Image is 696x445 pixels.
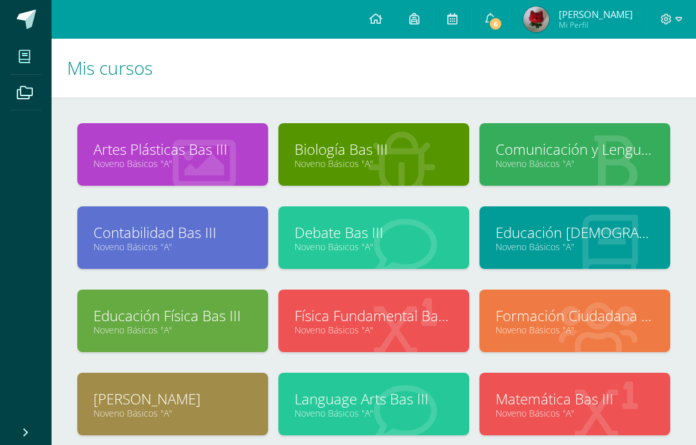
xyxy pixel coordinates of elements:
a: Comunicación y Lenguage Bas III [496,139,654,159]
a: Noveno Básicos "A" [93,324,252,336]
a: Language Arts Bas III [295,389,453,409]
a: Artes Plásticas Bas III [93,139,252,159]
a: Educación [DEMOGRAPHIC_DATA][PERSON_NAME] [496,222,654,242]
a: Educación Física Bas III [93,306,252,326]
span: Mis cursos [67,55,153,80]
a: Noveno Básicos "A" [496,407,654,419]
a: Noveno Básicos "A" [496,157,654,170]
a: Formación Ciudadana Bas III [496,306,654,326]
a: Noveno Básicos "A" [93,157,252,170]
a: Física Fundamental Bas III [295,306,453,326]
span: [PERSON_NAME] [559,8,633,21]
a: Noveno Básicos "A" [93,407,252,419]
a: Noveno Básicos "A" [295,241,453,253]
span: Mi Perfil [559,19,633,30]
a: Biología Bas III [295,139,453,159]
a: [PERSON_NAME] [93,389,252,409]
a: Noveno Básicos "A" [93,241,252,253]
a: Noveno Básicos "A" [496,324,654,336]
span: 6 [488,17,503,31]
a: Noveno Básicos "A" [295,324,453,336]
a: Noveno Básicos "A" [295,157,453,170]
a: Debate Bas III [295,222,453,242]
a: Noveno Básicos "A" [496,241,654,253]
a: Noveno Básicos "A" [295,407,453,419]
img: 53bca0dbb1463a79da423530a0daa3ed.png [523,6,549,32]
a: Matemática Bas III [496,389,654,409]
a: Contabilidad Bas III [93,222,252,242]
